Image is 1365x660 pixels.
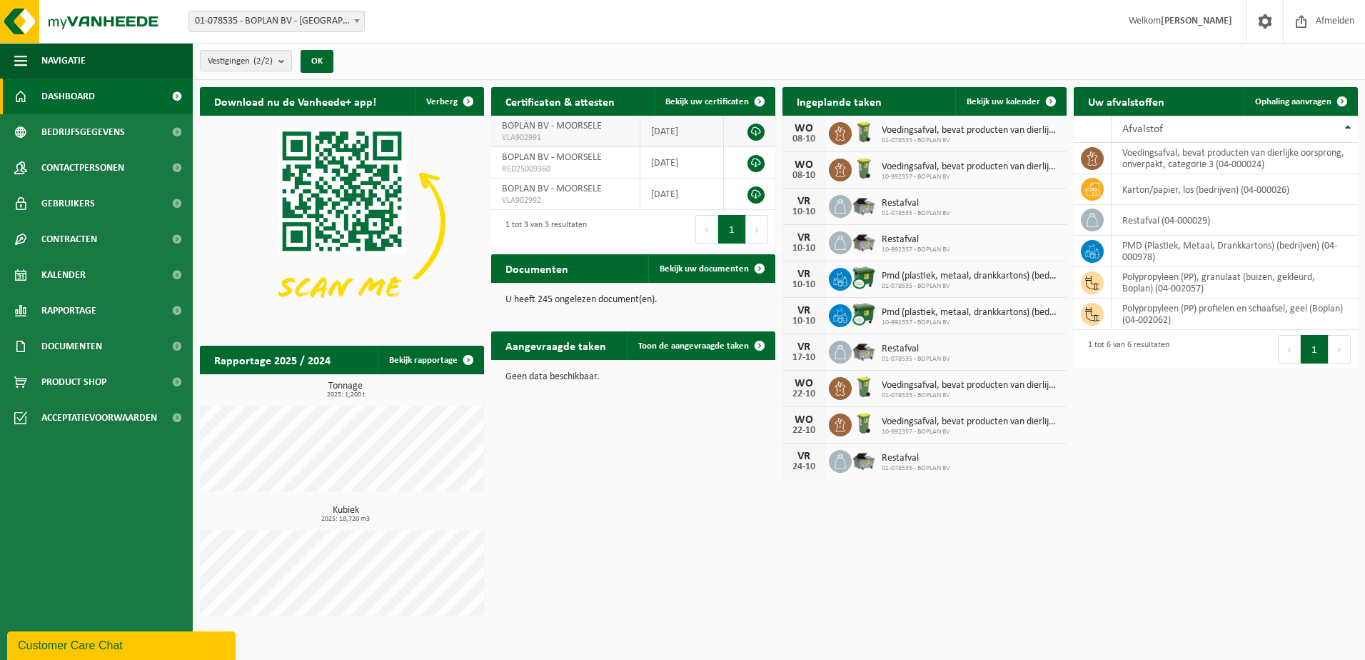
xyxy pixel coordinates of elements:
h2: Documenten [491,254,583,282]
button: Previous [1278,335,1301,364]
div: VR [790,196,818,207]
button: Previous [695,215,718,244]
span: Product Shop [41,364,106,400]
a: Bekijk uw documenten [648,254,774,283]
img: WB-5000-GAL-GY-01 [852,229,876,254]
td: [DATE] [640,116,724,147]
div: 1 tot 6 van 6 resultaten [1081,334,1169,365]
img: WB-5000-GAL-GY-01 [852,339,876,363]
img: Download de VHEPlus App [200,116,484,329]
h3: Kubiek [207,506,484,523]
span: Ophaling aanvragen [1255,97,1331,106]
div: 24-10 [790,462,818,472]
span: RED25009360 [502,164,629,175]
div: VR [790,451,818,462]
img: WB-1100-CU [852,266,876,290]
div: WO [790,414,818,426]
button: Next [746,215,768,244]
img: WB-5000-GAL-GY-01 [852,193,876,217]
span: Pmd (plastiek, metaal, drankkartons) (bedrijven) [882,271,1059,282]
span: BOPLAN BV - MOORSELE [502,121,602,131]
span: Restafval [882,198,950,209]
div: WO [790,378,818,389]
span: 01-078535 - BOPLAN BV [882,391,1059,400]
div: VR [790,305,818,316]
span: Documenten [41,329,102,364]
img: WB-0140-HPE-GN-50 [852,375,876,399]
span: 01-078535 - BOPLAN BV [882,355,950,364]
img: WB-0140-HPE-GN-50 [852,156,876,181]
span: 2025: 1,200 t [207,391,484,399]
div: WO [790,123,818,134]
button: 1 [718,215,746,244]
button: Vestigingen(2/2) [200,50,292,71]
span: Contactpersonen [41,150,124,186]
div: 10-10 [790,207,818,217]
span: Voedingsafval, bevat producten van dierlijke oorsprong, onverpakt, categorie 3 [882,125,1059,136]
img: WB-0140-HPE-GN-50 [852,411,876,436]
span: Kalender [41,257,86,293]
h2: Download nu de Vanheede+ app! [200,87,391,115]
td: [DATE] [640,179,724,210]
count: (2/2) [253,56,273,66]
td: polypropyleen (PP) profielen en schaafsel, geel (Boplan) (04-002062) [1112,299,1358,330]
a: Bekijk rapportage [378,346,483,374]
span: Restafval [882,344,950,355]
span: Rapportage [41,293,96,329]
h3: Tonnage [207,381,484,399]
span: Voedingsafval, bevat producten van dierlijke oorsprong, onverpakt, categorie 3 [882,380,1059,391]
div: 08-10 [790,171,818,181]
div: 08-10 [790,134,818,144]
span: Voedingsafval, bevat producten van dierlijke oorsprong, onverpakt, categorie 3 [882,161,1059,173]
h2: Uw afvalstoffen [1074,87,1179,115]
span: Bekijk uw certificaten [665,97,749,106]
span: 01-078535 - BOPLAN BV [882,282,1059,291]
a: Ophaling aanvragen [1244,87,1356,116]
span: Afvalstof [1122,124,1163,135]
img: WB-0140-HPE-GN-50 [852,120,876,144]
span: BOPLAN BV - MOORSELE [502,152,602,163]
p: U heeft 245 ongelezen document(en). [505,295,761,305]
span: Restafval [882,234,950,246]
span: 01-078535 - BOPLAN BV [882,136,1059,145]
span: 2025: 18,720 m3 [207,516,484,523]
span: Toon de aangevraagde taken [638,341,749,351]
span: 01-078535 - BOPLAN BV [882,209,950,218]
td: voedingsafval, bevat producten van dierlijke oorsprong, onverpakt, categorie 3 (04-000024) [1112,143,1358,174]
td: [DATE] [640,147,724,179]
span: Gebruikers [41,186,95,221]
span: Contracten [41,221,97,257]
span: VLA902992 [502,195,629,206]
td: polypropyleen (PP), granulaat (buizen, gekleurd, Boplan) (04-002057) [1112,267,1358,299]
a: Bekijk uw certificaten [654,87,774,116]
button: OK [301,50,333,73]
span: 10-992357 - BOPLAN BV [882,319,1059,327]
span: Dashboard [41,79,95,114]
span: VLA902991 [502,132,629,144]
button: Next [1329,335,1351,364]
div: VR [790,232,818,244]
span: Navigatie [41,43,86,79]
div: 1 tot 3 van 3 resultaten [498,214,587,245]
iframe: chat widget [7,629,238,660]
h2: Ingeplande taken [782,87,896,115]
span: Bekijk uw documenten [660,264,749,274]
div: WO [790,159,818,171]
td: restafval (04-000029) [1112,205,1358,236]
h2: Rapportage 2025 / 2024 [200,346,345,374]
strong: [PERSON_NAME] [1161,16,1232,26]
span: Verberg [426,97,458,106]
td: PMD (Plastiek, Metaal, Drankkartons) (bedrijven) (04-000978) [1112,236,1358,267]
h2: Certificaten & attesten [491,87,629,115]
td: karton/papier, los (bedrijven) (04-000026) [1112,174,1358,205]
span: 10-992357 - BOPLAN BV [882,428,1059,436]
span: 01-078535 - BOPLAN BV - MOORSELE [189,11,364,31]
a: Bekijk uw kalender [955,87,1065,116]
span: Restafval [882,453,950,464]
div: 10-10 [790,280,818,290]
span: Voedingsafval, bevat producten van dierlijke oorsprong, onverpakt, categorie 3 [882,416,1059,428]
div: 10-10 [790,244,818,254]
button: Verberg [415,87,483,116]
span: Bekijk uw kalender [967,97,1040,106]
